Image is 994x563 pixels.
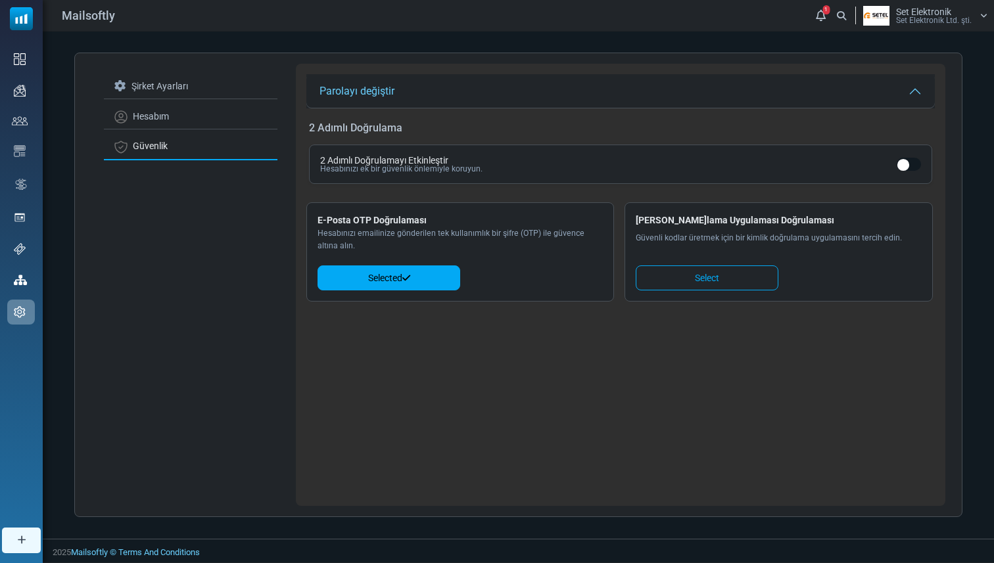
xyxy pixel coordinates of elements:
[14,306,26,318] img: settings-icon.svg
[104,134,277,160] a: Güvenlik
[896,16,972,24] span: Set Elektronik Ltd. şti.
[636,214,921,227] span: [PERSON_NAME]lama Uygulaması Doğrulaması
[118,547,200,557] span: translation missing: tr.layouts.footer.terms_and_conditions
[104,74,277,99] a: Şirket Ayarları
[896,7,951,16] span: Set Elektronik
[118,547,200,557] a: Terms And Conditions
[43,539,994,562] footer: 2025
[318,214,603,227] span: E-Posta OTP Doğrulaması
[14,145,26,157] img: email-templates-icon.svg
[320,165,483,173] p: Hesabınızı ek bir güvenlik önlemiyle koruyun.
[636,232,921,244] p: Güvenli kodlar üretmek için bir kimlik doğrulama uygulamasını tercih edin.
[860,6,987,26] a: User Logo Set Elektronik Set Elektronik Ltd. şti.
[14,212,26,223] img: landing_pages.svg
[309,122,932,134] h6: 2 Adımlı Doğrulama
[320,155,448,166] span: 2 Adımlı Doğrulamayı Etkinleştir
[318,265,460,290] a: Selected
[14,177,28,192] img: workflow.svg
[14,243,26,255] img: support-icon.svg
[12,116,28,125] img: contacts-icon.svg
[14,85,26,97] img: campaigns-icon.png
[812,7,830,24] a: 1
[822,5,830,14] span: 1
[306,74,935,108] button: Parolayı değiştir
[860,6,893,26] img: User Logo
[71,547,116,557] a: Mailsoftly ©
[318,227,603,252] p: Hesabınızı emailinize gönderilen tek kullanımlık bir şifre (OTP) ile güvence altına alın.
[62,7,115,24] span: Mailsoftly
[104,104,277,129] a: Hesabım
[14,53,26,65] img: dashboard-icon.svg
[636,265,778,290] a: Select
[10,7,33,30] img: mailsoftly_icon_blue_white.svg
